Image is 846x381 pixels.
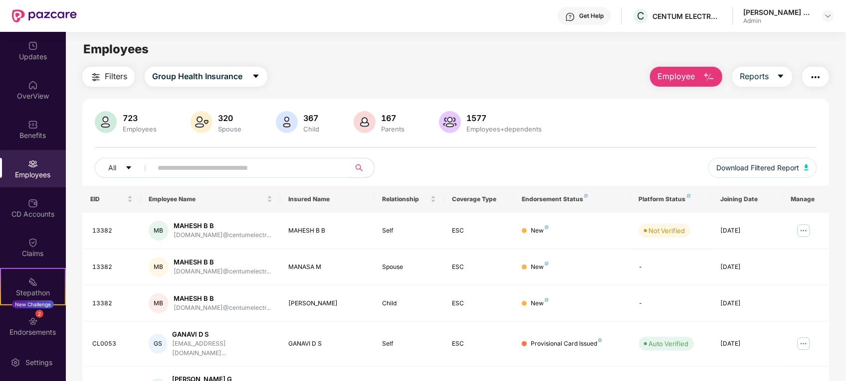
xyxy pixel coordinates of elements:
span: caret-down [777,72,785,81]
div: Settings [22,358,55,368]
img: svg+xml;base64,PHN2ZyBpZD0iSG9tZSIgeG1sbnM9Imh0dHA6Ly93d3cudzMub3JnLzIwMDAvc3ZnIiB3aWR0aD0iMjAiIG... [28,80,38,90]
span: Download Filtered Report [716,162,799,173]
img: New Pazcare Logo [12,9,77,22]
img: svg+xml;base64,PHN2ZyB4bWxucz0iaHR0cDovL3d3dy53My5vcmcvMjAwMC9zdmciIHdpZHRoPSI4IiBoZWlnaHQ9IjgiIH... [598,338,602,342]
div: [DOMAIN_NAME]@centumelectr... [174,267,271,276]
div: [DOMAIN_NAME]@centumelectr... [174,231,271,240]
img: svg+xml;base64,PHN2ZyB4bWxucz0iaHR0cDovL3d3dy53My5vcmcvMjAwMC9zdmciIHhtbG5zOnhsaW5rPSJodHRwOi8vd3... [95,111,117,133]
div: ESC [452,339,506,349]
div: Admin [743,17,813,25]
div: GANAVI D S [172,330,273,339]
td: - [631,285,713,322]
div: New [531,226,549,236]
div: Employees [121,125,159,133]
div: ESC [452,226,506,236]
div: Self [382,226,436,236]
div: [DATE] [720,262,774,272]
th: Employee Name [141,186,281,213]
img: svg+xml;base64,PHN2ZyB4bWxucz0iaHR0cDovL3d3dy53My5vcmcvMjAwMC9zdmciIHdpZHRoPSI4IiBoZWlnaHQ9IjgiIH... [545,298,549,302]
div: 367 [302,113,322,123]
button: Filters [82,67,135,87]
img: svg+xml;base64,PHN2ZyB4bWxucz0iaHR0cDovL3d3dy53My5vcmcvMjAwMC9zdmciIHdpZHRoPSI4IiBoZWlnaHQ9IjgiIH... [584,194,588,198]
div: Endorsement Status [522,195,623,203]
img: svg+xml;base64,PHN2ZyB4bWxucz0iaHR0cDovL3d3dy53My5vcmcvMjAwMC9zdmciIHhtbG5zOnhsaW5rPSJodHRwOi8vd3... [276,111,298,133]
div: GS [149,334,167,354]
div: 2 [35,310,43,318]
div: Stepathon [1,288,65,298]
div: Spouse [216,125,244,133]
div: Get Help [579,12,604,20]
div: 320 [216,113,244,123]
span: Relationship [382,195,428,203]
div: GANAVI D S [288,339,366,349]
th: Coverage Type [444,186,514,213]
img: svg+xml;base64,PHN2ZyB4bWxucz0iaHR0cDovL3d3dy53My5vcmcvMjAwMC9zdmciIHdpZHRoPSIyMSIgaGVpZ2h0PSIyMC... [28,277,38,287]
div: Self [382,339,436,349]
span: EID [90,195,125,203]
img: manageButton [796,223,812,239]
div: ESC [452,262,506,272]
img: svg+xml;base64,PHN2ZyB4bWxucz0iaHR0cDovL3d3dy53My5vcmcvMjAwMC9zdmciIHdpZHRoPSI4IiBoZWlnaHQ9IjgiIH... [687,194,691,198]
div: Provisional Card Issued [531,339,602,349]
span: Filters [105,70,127,83]
div: Employees+dependents [465,125,544,133]
button: Group Health Insurancecaret-down [145,67,267,87]
img: svg+xml;base64,PHN2ZyBpZD0iVXBkYXRlZCIgeG1sbnM9Imh0dHA6Ly93d3cudzMub3JnLzIwMDAvc3ZnIiB3aWR0aD0iMj... [28,41,38,51]
span: caret-down [125,164,132,172]
th: Manage [783,186,830,213]
div: Not Verified [649,226,685,236]
button: Reportscaret-down [732,67,792,87]
span: C [637,10,644,22]
img: svg+xml;base64,PHN2ZyB4bWxucz0iaHR0cDovL3d3dy53My5vcmcvMjAwMC9zdmciIHhtbG5zOnhsaW5rPSJodHRwOi8vd3... [804,164,809,170]
img: svg+xml;base64,PHN2ZyBpZD0iRW5kb3JzZW1lbnRzIiB4bWxucz0iaHR0cDovL3d3dy53My5vcmcvMjAwMC9zdmciIHdpZH... [28,316,38,326]
div: ESC [452,299,506,308]
th: Relationship [374,186,444,213]
div: MB [149,293,169,313]
img: svg+xml;base64,PHN2ZyB4bWxucz0iaHR0cDovL3d3dy53My5vcmcvMjAwMC9zdmciIHdpZHRoPSI4IiBoZWlnaHQ9IjgiIH... [545,225,549,229]
div: MB [149,257,169,277]
div: Auto Verified [649,339,689,349]
td: - [631,249,713,285]
button: search [350,158,375,178]
div: MB [149,221,169,241]
div: MAHESH B B [174,257,271,267]
img: svg+xml;base64,PHN2ZyB4bWxucz0iaHR0cDovL3d3dy53My5vcmcvMjAwMC9zdmciIHhtbG5zOnhsaW5rPSJodHRwOi8vd3... [703,71,715,83]
div: MAHESH B B [174,221,271,231]
div: [PERSON_NAME] B S [743,7,813,17]
div: Parents [380,125,407,133]
div: CENTUM ELECTRONICS LIMITED [652,11,722,21]
span: Group Health Insurance [152,70,243,83]
img: svg+xml;base64,PHN2ZyB4bWxucz0iaHR0cDovL3d3dy53My5vcmcvMjAwMC9zdmciIHdpZHRoPSI4IiBoZWlnaHQ9IjgiIH... [545,261,549,265]
div: Child [302,125,322,133]
div: [EMAIL_ADDRESS][DOMAIN_NAME]... [172,339,273,358]
span: caret-down [252,72,260,81]
span: All [108,162,116,173]
th: Insured Name [280,186,374,213]
img: svg+xml;base64,PHN2ZyBpZD0iSGVscC0zMngzMiIgeG1sbnM9Imh0dHA6Ly93d3cudzMub3JnLzIwMDAvc3ZnIiB3aWR0aD... [565,12,575,22]
div: 167 [380,113,407,123]
img: svg+xml;base64,PHN2ZyBpZD0iRW1wbG95ZWVzIiB4bWxucz0iaHR0cDovL3d3dy53My5vcmcvMjAwMC9zdmciIHdpZHRoPS... [28,159,38,169]
div: [DATE] [720,299,774,308]
span: search [350,164,369,172]
img: svg+xml;base64,PHN2ZyB4bWxucz0iaHR0cDovL3d3dy53My5vcmcvMjAwMC9zdmciIHdpZHRoPSIyNCIgaGVpZ2h0PSIyNC... [810,71,822,83]
div: Spouse [382,262,436,272]
div: 13382 [92,226,133,236]
button: Employee [650,67,722,87]
span: Employees [83,42,149,56]
img: svg+xml;base64,PHN2ZyBpZD0iQmVuZWZpdHMiIHhtbG5zPSJodHRwOi8vd3d3LnczLm9yZy8yMDAwL3N2ZyIgd2lkdGg9Ij... [28,120,38,129]
div: Child [382,299,436,308]
div: MANASA M [288,262,366,272]
th: Joining Date [712,186,782,213]
img: svg+xml;base64,PHN2ZyB4bWxucz0iaHR0cDovL3d3dy53My5vcmcvMjAwMC9zdmciIHhtbG5zOnhsaW5rPSJodHRwOi8vd3... [354,111,376,133]
div: [DATE] [720,226,774,236]
span: Employee Name [149,195,265,203]
img: svg+xml;base64,PHN2ZyBpZD0iU2V0dGluZy0yMHgyMCIgeG1sbnM9Imh0dHA6Ly93d3cudzMub3JnLzIwMDAvc3ZnIiB3aW... [10,358,20,368]
button: Download Filtered Report [708,158,817,178]
img: svg+xml;base64,PHN2ZyBpZD0iRHJvcGRvd24tMzJ4MzIiIHhtbG5zPSJodHRwOi8vd3d3LnczLm9yZy8yMDAwL3N2ZyIgd2... [824,12,832,20]
img: svg+xml;base64,PHN2ZyBpZD0iQ2xhaW0iIHhtbG5zPSJodHRwOi8vd3d3LnczLm9yZy8yMDAwL3N2ZyIgd2lkdGg9IjIwIi... [28,238,38,248]
div: CL0053 [92,339,133,349]
img: svg+xml;base64,PHN2ZyBpZD0iQ0RfQWNjb3VudHMiIGRhdGEtbmFtZT0iQ0QgQWNjb3VudHMiIHhtbG5zPSJodHRwOi8vd3... [28,198,38,208]
div: 13382 [92,299,133,308]
img: manageButton [796,336,812,352]
span: Employee [657,70,695,83]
